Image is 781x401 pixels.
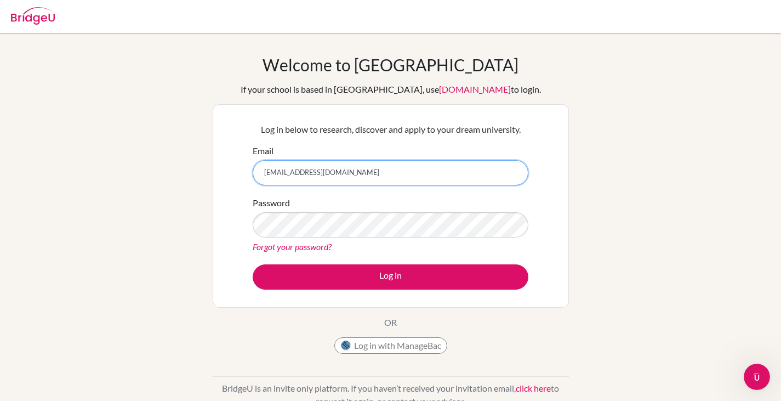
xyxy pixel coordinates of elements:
[263,55,518,75] h1: Welcome to [GEOGRAPHIC_DATA]
[241,83,541,96] div: If your school is based in [GEOGRAPHIC_DATA], use to login.
[253,123,528,136] p: Log in below to research, discover and apply to your dream university.
[744,364,770,390] iframe: Intercom live chat
[384,316,397,329] p: OR
[439,84,511,94] a: [DOMAIN_NAME]
[253,196,290,210] label: Password
[253,144,273,157] label: Email
[253,241,332,252] a: Forgot your password?
[253,264,528,290] button: Log in
[516,383,551,393] a: click here
[334,337,447,354] button: Log in with ManageBac
[11,7,55,25] img: Bridge-U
